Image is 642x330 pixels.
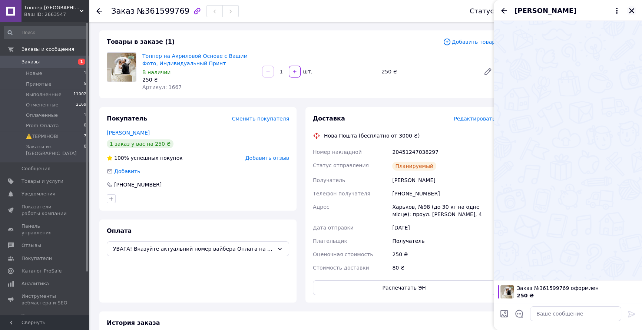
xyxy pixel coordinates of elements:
div: Харьков, №98 (до 30 кг на одне місце): проул. [PERSON_NAME], 4 [391,200,497,221]
span: УВАГА! Вказуйте актуальний номер вайбера Оплата на карту Приват Банка. Реквізити надсилаємо на Viber [113,245,274,253]
span: Уведомления [21,191,55,197]
span: Добавить товар [443,38,495,46]
span: Показатели работы компании [21,204,69,217]
div: Получатель [391,234,497,248]
span: Редактировать [454,116,495,122]
button: Закрыть [627,6,636,15]
span: Отмененные [26,102,58,108]
span: Сообщения [21,165,50,172]
span: 250 ₴ [517,293,534,298]
span: История заказа [107,319,160,326]
span: Заказ [111,7,135,16]
span: Получатель [313,177,345,183]
button: [PERSON_NAME] [514,6,621,16]
button: Назад [500,6,509,15]
span: Топпер-Манія™ [24,4,80,11]
span: Заказы и сообщения [21,46,74,53]
span: Покупатель [107,115,147,122]
span: 7 [84,133,86,140]
span: Новые [26,70,42,77]
div: [PERSON_NAME] [391,174,497,187]
span: Аналитика [21,280,49,287]
span: [PERSON_NAME] [514,6,576,16]
span: Адрес [313,204,329,210]
span: Стоимость доставки [313,265,369,271]
span: Заказы [21,59,40,65]
span: Товары и услуги [21,178,63,185]
span: Покупатели [21,255,52,262]
span: 5 [84,81,86,88]
span: Инструменты вебмастера и SEO [21,293,69,306]
a: [PERSON_NAME] [107,130,150,136]
span: Сменить покупателя [232,116,289,122]
span: 1 [84,70,86,77]
div: 20451247038297 [391,145,497,159]
span: 0 [84,122,86,129]
span: Панель управления [21,223,69,236]
span: 2169 [76,102,86,108]
div: [DATE] [391,221,497,234]
span: В наличии [142,69,171,75]
span: Отзывы [21,242,41,249]
div: 250 ₴ [378,66,477,77]
span: Заказ №361599769 оформлен [517,284,638,292]
span: Принятые [26,81,52,88]
div: Ваш ID: 2663547 [24,11,89,18]
span: Плательщик [313,238,347,244]
span: Артикул: 1667 [142,84,182,90]
span: Выполненные [26,91,62,98]
span: Номер накладной [313,149,362,155]
span: ⚠️ТЕРМІНОВІ [26,133,59,140]
a: Топпер на Акриловой Основе с Вашим Фото, Индивидуальный Принт [142,53,248,66]
div: 1 заказ у вас на 250 ₴ [107,139,173,148]
div: 250 ₴ [391,248,497,261]
div: Вернуться назад [96,7,102,15]
span: №361599769 [137,7,189,16]
div: шт. [301,68,313,75]
div: успешных покупок [107,154,183,162]
div: Планируемый [392,162,436,171]
span: Prom-Оплата [26,122,59,129]
div: Нова Пошта (бесплатно от 3000 ₴) [322,132,421,139]
span: Оплаченные [26,112,58,119]
span: 100% [114,155,129,161]
span: Товары в заказе (1) [107,38,175,45]
span: Добавить [114,168,140,174]
span: 0 [84,143,86,157]
div: [PHONE_NUMBER] [391,187,497,200]
span: Дата отправки [313,225,354,231]
div: 80 ₴ [391,261,497,274]
img: Топпер на Акриловой Основе с Вашим Фото, Индивидуальный Принт [107,53,136,82]
span: Добавить отзыв [245,155,289,161]
span: Телефон получателя [313,191,370,197]
span: Оценочная стоимость [313,251,373,257]
a: Редактировать [480,64,495,79]
span: Статус отправления [313,162,369,168]
span: 1 [84,112,86,119]
button: Распечатать ЭН [313,280,495,295]
div: [PHONE_NUMBER] [113,181,162,188]
span: Оплата [107,227,132,234]
span: 11002 [73,91,86,98]
span: Управление сайтом [21,313,69,326]
span: Доставка [313,115,345,122]
input: Поиск [4,26,87,39]
span: 1 [78,59,85,65]
div: 250 ₴ [142,76,256,83]
span: Каталог ProSale [21,268,62,274]
div: Статус заказа [470,7,519,15]
img: 5951513580_w100_h100_topper-na-akrilovoj.jpg [500,285,514,298]
span: Заказы из [GEOGRAPHIC_DATA] [26,143,84,157]
button: Открыть шаблоны ответов [514,309,524,319]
